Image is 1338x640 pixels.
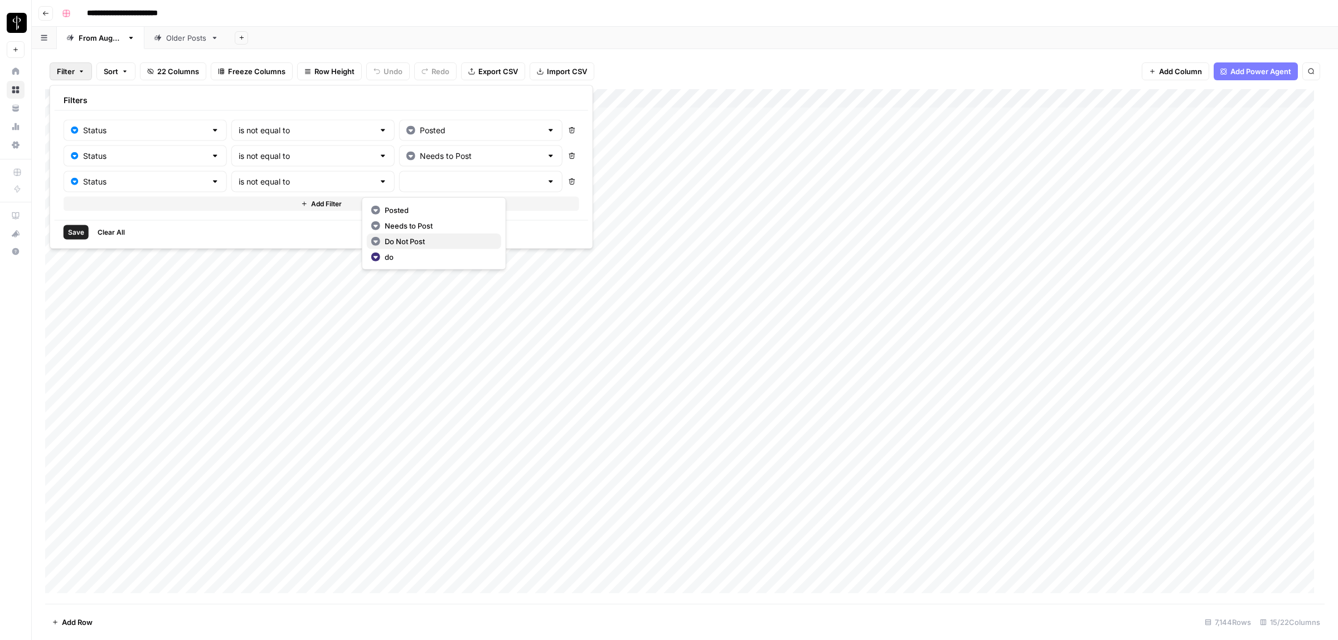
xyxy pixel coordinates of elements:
span: Clear All [98,227,125,237]
span: Row Height [314,66,355,77]
button: Workspace: LP Production Workloads [7,9,25,37]
div: 7,144 Rows [1200,613,1255,631]
div: Filter [50,85,593,249]
div: From [DATE] [79,32,123,43]
span: 22 Columns [157,66,199,77]
button: Add Filter [64,197,579,211]
span: Add Row [62,617,93,628]
button: Export CSV [461,62,525,80]
input: is not equal to [239,151,374,162]
button: Clear All [93,225,129,240]
div: Filters [55,90,588,111]
span: Needs to Post [385,220,492,231]
input: Needs to Post [420,151,542,162]
button: Add Row [45,613,99,631]
button: 22 Columns [140,62,206,80]
a: Usage [7,118,25,135]
span: Import CSV [547,66,587,77]
span: Add Column [1159,66,1202,77]
input: Posted [420,125,542,136]
a: Home [7,62,25,80]
button: Import CSV [530,62,594,80]
button: Freeze Columns [211,62,293,80]
div: 15/22 Columns [1255,613,1325,631]
button: Undo [366,62,410,80]
a: AirOps Academy [7,207,25,225]
input: Status [83,125,206,136]
span: Filter [57,66,75,77]
img: LP Production Workloads Logo [7,13,27,33]
span: Redo [432,66,449,77]
input: Status [83,176,206,187]
button: What's new? [7,225,25,243]
button: Add Power Agent [1214,62,1298,80]
div: Older Posts [166,32,206,43]
a: Your Data [7,99,25,117]
span: Freeze Columns [228,66,285,77]
span: Sort [104,66,118,77]
button: Add Column [1142,62,1209,80]
a: From [DATE] [57,27,144,49]
span: do [385,251,492,263]
span: Posted [385,205,492,216]
a: Settings [7,136,25,154]
a: Browse [7,81,25,99]
span: Do Not Post [385,236,492,247]
span: Save [68,227,84,237]
button: Filter [50,62,92,80]
button: Sort [96,62,135,80]
div: What's new? [7,225,24,242]
a: Older Posts [144,27,228,49]
button: Redo [414,62,457,80]
button: Row Height [297,62,362,80]
input: is not equal to [239,125,374,136]
span: Export CSV [478,66,518,77]
input: is not equal to [239,176,374,187]
input: Status [83,151,206,162]
span: Undo [384,66,403,77]
button: Help + Support [7,243,25,260]
span: Add Power Agent [1230,66,1291,77]
span: Add Filter [311,199,342,209]
button: Save [64,225,89,240]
